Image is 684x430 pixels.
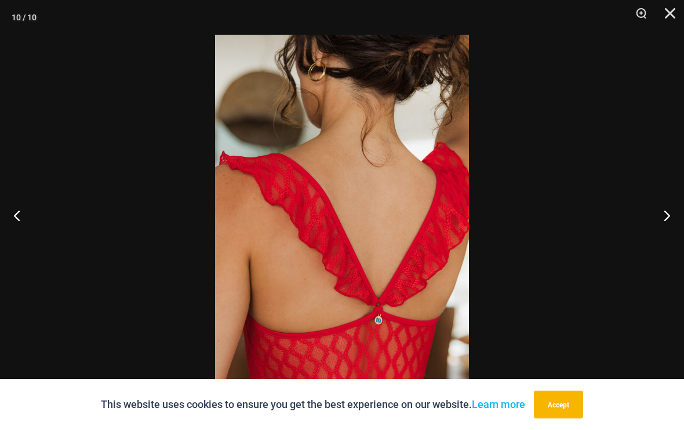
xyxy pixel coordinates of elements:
[641,186,684,244] button: Next
[534,391,583,418] button: Accept
[215,35,469,414] img: Sometimes Red 587 Dress 07
[12,9,37,26] div: 10 / 10
[101,396,525,413] p: This website uses cookies to ensure you get the best experience on our website.
[472,398,525,410] a: Learn more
